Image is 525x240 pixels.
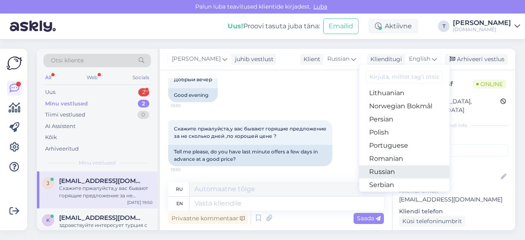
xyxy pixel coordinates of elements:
span: English [409,55,430,64]
span: Добрый вечер [174,76,212,82]
span: Minu vestlused [79,159,116,167]
span: Скажите пржалуйста,у вас бывают горящие предложение за не сколько дней ,по хорошей цене ? [174,126,328,139]
img: Askly Logo [7,55,22,71]
span: jekaterinamatvejeva54@gmail.com [59,177,144,185]
span: Online [473,80,506,89]
div: [GEOGRAPHIC_DATA], [GEOGRAPHIC_DATA] [402,97,500,114]
a: Polish [359,126,450,139]
input: Lisa nimi [399,172,499,181]
span: [PERSON_NAME] [172,55,221,64]
div: Klient [300,55,320,64]
button: Emailid [323,18,358,34]
a: Russian [359,165,450,178]
div: Privaatne kommentaar [168,213,248,224]
div: All [43,72,53,83]
div: AI Assistent [45,122,75,130]
div: 0 [137,111,149,119]
div: Tiimi vestlused [45,111,85,119]
div: Web [85,72,99,83]
b: Uus! [228,22,243,30]
div: 2 [138,88,149,96]
span: Russian [327,55,349,64]
span: j [47,180,49,186]
div: Uus [45,88,55,96]
span: k [46,217,50,223]
span: 19:50 [171,167,201,173]
p: Kliendi tag'id [399,134,509,143]
a: Serbian [359,178,450,192]
span: Otsi kliente [51,56,84,65]
div: Good evening [168,88,218,102]
div: Minu vestlused [45,100,88,108]
a: Persian [359,113,450,126]
div: здравствуйте интересует турция с [DATE] два взрослых и ребенок 6 лет [59,222,153,236]
div: en [176,197,183,210]
div: [DOMAIN_NAME] [453,26,511,33]
div: Arhiveeri vestlus [445,54,508,65]
div: 2 [138,100,149,108]
input: Kirjuta, millist tag'i otsid [366,71,443,83]
div: Kliendi info [399,122,509,129]
p: [EMAIL_ADDRESS][DOMAIN_NAME] [399,195,509,204]
a: Romanian [359,152,450,165]
span: kuznnat@rambler.ru [59,214,144,222]
p: Kliendi telefon [399,207,509,216]
div: Скажите пржалуйста,у вас бывают горящие предложение за не сколько дней ,по хорошей цене ? [59,185,153,199]
span: Saada [357,215,381,222]
div: juhib vestlust [232,55,274,64]
a: Portuguese [359,139,450,152]
span: Luba [311,3,330,10]
div: [PERSON_NAME] [453,20,511,26]
div: Küsi telefoninumbrit [399,216,465,227]
a: Lithuanian [359,87,450,100]
a: Norwegian Bokmål [359,100,450,113]
div: Klienditugi [367,55,402,64]
div: ru [176,182,183,196]
div: Socials [131,72,151,83]
div: Tell me please, do you have last minute offers a few days in advance at a good price? [168,145,332,166]
div: T [438,21,450,32]
div: Arhiveeritud [45,145,79,153]
input: Lisa tag [399,144,509,157]
div: Proovi tasuta juba täna: [228,21,320,31]
div: Aktiivne [368,19,418,34]
p: Kliendi nimi [399,160,509,169]
a: [PERSON_NAME][DOMAIN_NAME] [453,20,520,33]
p: Kliendi email [399,187,509,195]
span: 19:50 [171,103,201,109]
div: Kõik [45,133,57,142]
div: [DATE] 19:50 [127,199,153,206]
